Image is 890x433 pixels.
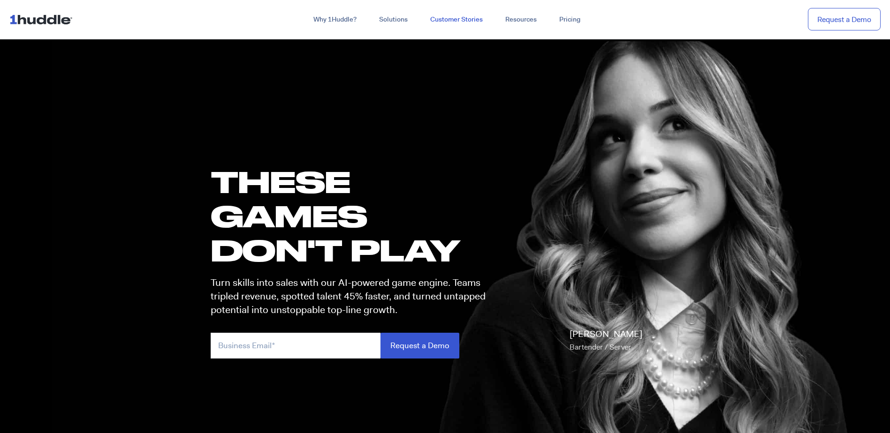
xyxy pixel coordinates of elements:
[302,11,368,28] a: Why 1Huddle?
[570,328,642,354] p: [PERSON_NAME]
[368,11,419,28] a: Solutions
[9,10,76,28] img: ...
[570,342,631,352] span: Bartender / Server
[494,11,548,28] a: Resources
[419,11,494,28] a: Customer Stories
[211,333,380,358] input: Business Email*
[808,8,881,31] a: Request a Demo
[548,11,592,28] a: Pricing
[211,276,494,317] p: Turn skills into sales with our AI-powered game engine. Teams tripled revenue, spotted talent 45%...
[380,333,459,358] input: Request a Demo
[211,164,494,268] h1: these GAMES DON'T PLAY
